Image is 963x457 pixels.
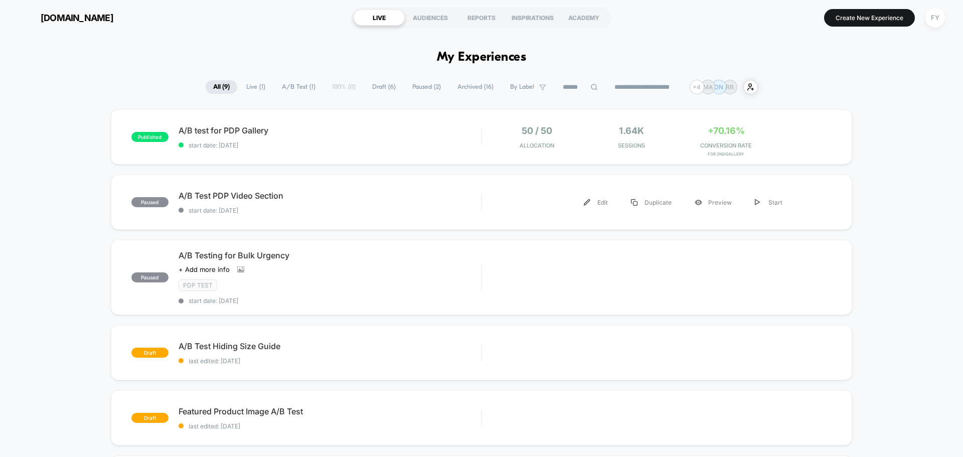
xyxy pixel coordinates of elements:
[131,272,169,282] span: paused
[179,297,481,304] span: start date: [DATE]
[354,10,405,26] div: LIVE
[131,197,169,207] span: paused
[703,83,713,91] p: MA
[510,83,534,91] span: By Label
[726,83,734,91] p: RR
[572,191,619,214] div: Edit
[365,80,403,94] span: Draft ( 6 )
[824,9,915,27] button: Create New Experience
[755,199,760,206] img: menu
[631,199,637,206] img: menu
[179,422,481,430] span: last edited: [DATE]
[690,80,704,94] div: + 4
[179,279,217,291] span: PDP Test
[179,341,481,351] span: A/B Test Hiding Size Guide
[206,80,237,94] span: All ( 9 )
[405,10,456,26] div: AUDIENCES
[681,142,771,149] span: CONVERSION RATE
[179,357,481,365] span: last edited: [DATE]
[708,125,745,136] span: +70.16%
[179,250,481,260] span: A/B Testing for Bulk Urgency
[179,207,481,214] span: start date: [DATE]
[619,191,683,214] div: Duplicate
[15,10,116,26] button: [DOMAIN_NAME]
[41,13,113,23] span: [DOMAIN_NAME]
[179,141,481,149] span: start date: [DATE]
[179,265,230,273] span: + Add more info
[456,10,507,26] div: REPORTS
[584,199,590,206] img: menu
[619,125,644,136] span: 1.64k
[131,132,169,142] span: published
[922,8,948,28] button: FY
[131,348,169,358] span: draft
[522,125,552,136] span: 50 / 50
[239,80,273,94] span: Live ( 1 )
[450,80,501,94] span: Archived ( 16 )
[179,406,481,416] span: Featured Product Image A/B Test
[683,191,743,214] div: Preview
[681,151,771,157] span: for 2ndGallery
[520,142,554,149] span: Allocation
[131,413,169,423] span: draft
[179,125,481,135] span: A/B test for PDP Gallery
[179,191,481,201] span: A/B Test PDP Video Section
[743,191,794,214] div: Start
[437,50,527,65] h1: My Experiences
[507,10,558,26] div: INSPIRATIONS
[714,83,723,91] p: DN
[558,10,609,26] div: ACADEMY
[405,80,448,94] span: Paused ( 2 )
[274,80,323,94] span: A/B Test ( 1 )
[587,142,677,149] span: Sessions
[925,8,945,28] div: FY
